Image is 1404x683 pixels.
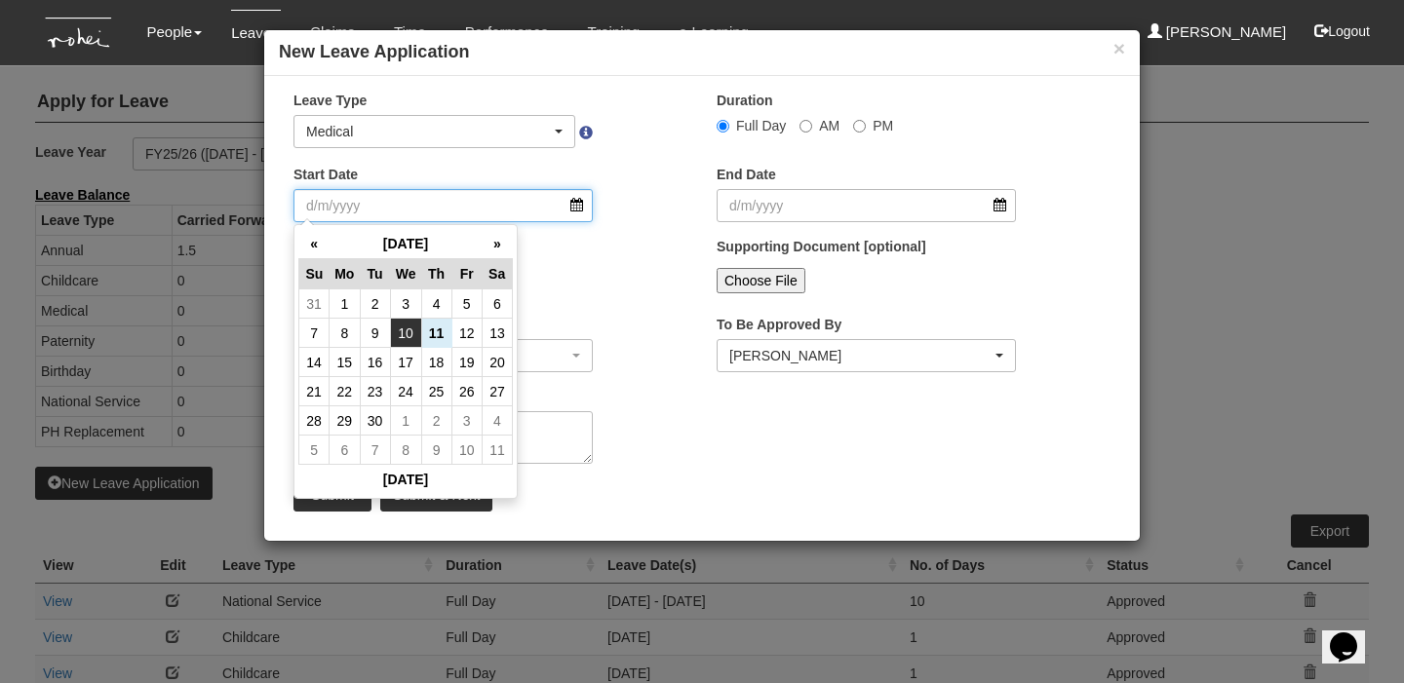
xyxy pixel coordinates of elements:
[717,237,926,256] label: Supporting Document [optional]
[330,229,483,259] th: [DATE]
[451,348,482,377] td: 19
[482,319,512,348] td: 13
[330,436,360,465] td: 6
[330,348,360,377] td: 15
[330,406,360,436] td: 29
[390,259,421,289] th: We
[293,189,593,222] input: d/m/yyyy
[299,436,330,465] td: 5
[482,229,512,259] th: »
[482,289,512,319] td: 6
[299,259,330,289] th: Su
[451,259,482,289] th: Fr
[873,118,893,133] span: PM
[330,259,360,289] th: Mo
[293,165,358,184] label: Start Date
[299,229,330,259] th: «
[482,348,512,377] td: 20
[279,42,469,61] b: New Leave Application
[482,377,512,406] td: 27
[1113,38,1125,58] button: ×
[390,436,421,465] td: 8
[299,289,330,319] td: 31
[299,406,330,436] td: 28
[717,315,841,334] label: To Be Approved By
[390,319,421,348] td: 10
[330,319,360,348] td: 8
[299,377,330,406] td: 21
[421,348,451,377] td: 18
[1322,605,1384,664] iframe: chat widget
[451,436,482,465] td: 10
[736,118,786,133] span: Full Day
[330,377,360,406] td: 22
[421,436,451,465] td: 9
[482,259,512,289] th: Sa
[421,406,451,436] td: 2
[330,289,360,319] td: 1
[390,406,421,436] td: 1
[360,406,390,436] td: 30
[451,377,482,406] td: 26
[717,268,805,293] input: Choose File
[421,319,451,348] td: 11
[306,122,551,141] div: Medical
[421,377,451,406] td: 25
[717,189,1016,222] input: d/m/yyyy
[360,319,390,348] td: 9
[717,165,776,184] label: End Date
[293,91,367,110] label: Leave Type
[390,348,421,377] td: 17
[360,436,390,465] td: 7
[729,346,992,365] div: [PERSON_NAME]
[451,406,482,436] td: 3
[299,465,513,495] th: [DATE]
[360,377,390,406] td: 23
[482,436,512,465] td: 11
[482,406,512,436] td: 4
[360,289,390,319] td: 2
[451,319,482,348] td: 12
[390,289,421,319] td: 3
[360,259,390,289] th: Tu
[819,118,839,133] span: AM
[293,115,575,148] button: Medical
[421,259,451,289] th: Th
[717,339,1016,372] button: Denise Aragon
[451,289,482,319] td: 5
[717,91,773,110] label: Duration
[390,377,421,406] td: 24
[421,289,451,319] td: 4
[299,348,330,377] td: 14
[360,348,390,377] td: 16
[299,319,330,348] td: 7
